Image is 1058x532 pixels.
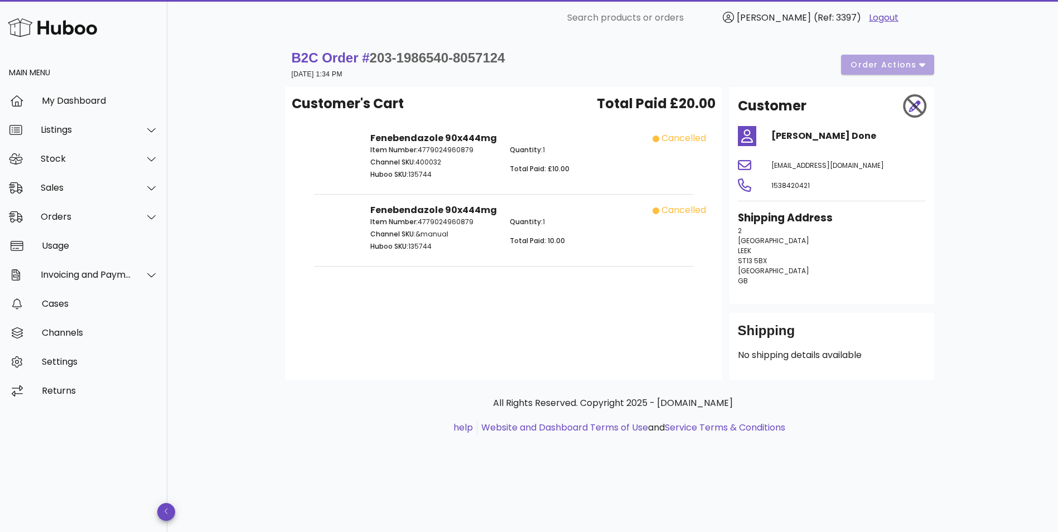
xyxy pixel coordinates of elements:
[738,349,925,362] p: No shipping details available
[41,124,132,135] div: Listings
[292,94,404,114] span: Customer's Cart
[738,266,809,275] span: [GEOGRAPHIC_DATA]
[8,16,97,40] img: Huboo Logo
[510,145,543,154] span: Quantity:
[869,11,898,25] a: Logout
[370,132,497,144] strong: Fenebendazole 90x444mg
[41,153,132,164] div: Stock
[42,298,158,309] div: Cases
[41,269,132,280] div: Invoicing and Payments
[292,70,342,78] small: [DATE] 1:34 PM
[665,421,785,434] a: Service Terms & Conditions
[597,94,716,114] span: Total Paid £20.00
[370,50,505,65] span: 203-1986540-8057124
[41,211,132,222] div: Orders
[370,229,497,239] p: &manual
[738,246,751,255] span: LEEK
[42,385,158,396] div: Returns
[738,256,767,265] span: ST13 5BX
[814,11,861,24] span: (Ref: 3397)
[292,50,505,65] strong: B2C Order #
[477,421,785,434] li: and
[370,170,497,180] p: 135744
[738,226,742,235] span: 2
[737,11,811,24] span: [PERSON_NAME]
[370,145,418,154] span: Item Number:
[661,204,706,217] div: cancelled
[738,236,809,245] span: [GEOGRAPHIC_DATA]
[510,164,569,173] span: Total Paid: £10.00
[771,181,810,190] span: 1538420421
[370,217,497,227] p: 4779024960879
[42,356,158,367] div: Settings
[42,327,158,338] div: Channels
[301,204,357,230] img: Product Image
[370,241,408,251] span: Huboo SKU:
[738,210,925,226] h3: Shipping Address
[301,132,357,158] img: Product Image
[661,132,706,145] div: cancelled
[738,322,925,349] div: Shipping
[738,276,748,286] span: GB
[370,157,416,167] span: Channel SKU:
[370,204,497,216] strong: Fenebendazole 90x444mg
[510,236,565,245] span: Total Paid: 10.00
[294,396,932,410] p: All Rights Reserved. Copyright 2025 - [DOMAIN_NAME]
[370,217,418,226] span: Item Number:
[771,129,925,143] h4: [PERSON_NAME] Done
[510,217,543,226] span: Quantity:
[453,421,473,434] a: help
[370,145,497,155] p: 4779024960879
[510,217,636,227] p: 1
[42,240,158,251] div: Usage
[738,96,806,116] h2: Customer
[510,145,636,155] p: 1
[370,170,408,179] span: Huboo SKU:
[370,241,497,252] p: 135744
[771,161,884,170] span: [EMAIL_ADDRESS][DOMAIN_NAME]
[481,421,648,434] a: Website and Dashboard Terms of Use
[370,229,416,239] span: Channel SKU:
[42,95,158,106] div: My Dashboard
[370,157,497,167] p: 400032
[41,182,132,193] div: Sales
